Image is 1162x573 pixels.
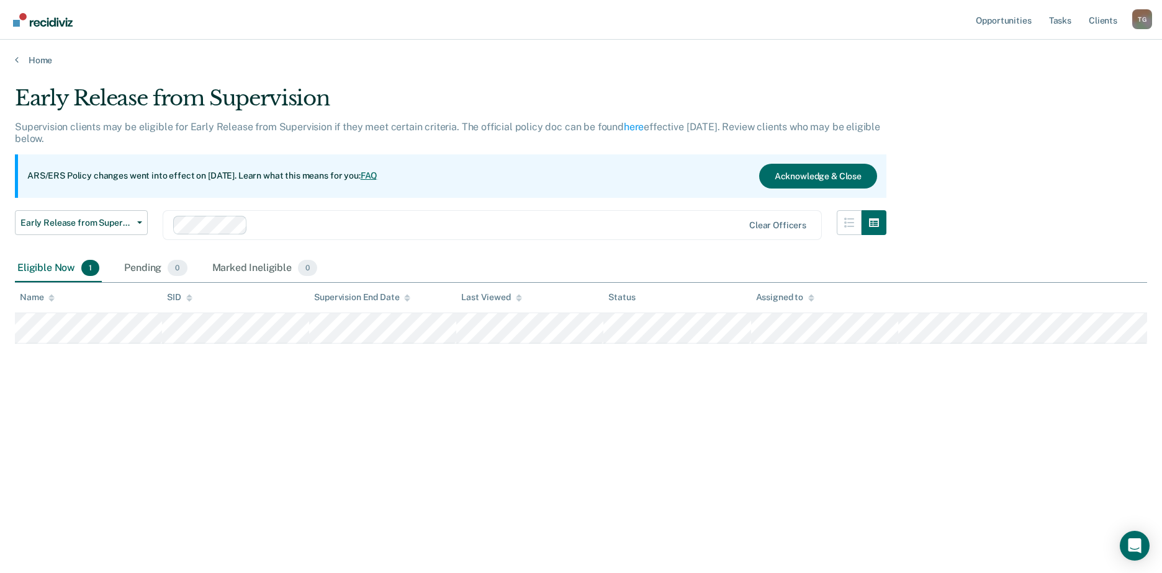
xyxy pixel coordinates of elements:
[756,292,814,303] div: Assigned to
[122,255,189,282] div: Pending0
[1132,9,1152,29] div: T G
[624,121,644,133] a: here
[13,13,73,27] img: Recidiviz
[15,255,102,282] div: Eligible Now1
[167,292,192,303] div: SID
[81,260,99,276] span: 1
[298,260,317,276] span: 0
[15,121,880,144] p: Supervision clients may be eligible for Early Release from Supervision if they meet certain crite...
[27,170,377,182] p: ARS/ERS Policy changes went into effect on [DATE]. Learn what this means for you:
[759,164,877,189] button: Acknowledge & Close
[1132,9,1152,29] button: Profile dropdown button
[1120,531,1150,561] div: Open Intercom Messenger
[314,292,410,303] div: Supervision End Date
[15,210,148,235] button: Early Release from Supervision
[461,292,521,303] div: Last Viewed
[168,260,187,276] span: 0
[20,218,132,228] span: Early Release from Supervision
[15,86,886,121] div: Early Release from Supervision
[361,171,378,180] a: FAQ
[15,55,1147,66] a: Home
[749,220,806,231] div: Clear officers
[210,255,320,282] div: Marked Ineligible0
[20,292,55,303] div: Name
[608,292,635,303] div: Status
